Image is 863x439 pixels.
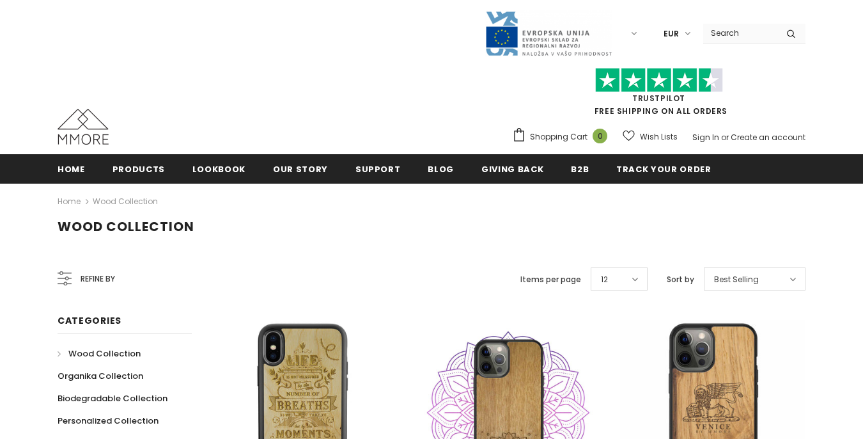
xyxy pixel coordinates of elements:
a: Track your order [616,154,711,183]
span: EUR [664,28,679,40]
a: Sign In [692,132,719,143]
a: support [355,154,401,183]
span: support [355,163,401,175]
span: Wish Lists [640,131,678,143]
a: Lookbook [192,154,245,183]
span: Track your order [616,163,711,175]
a: Javni Razpis [485,28,612,38]
span: Biodegradable Collection [58,392,167,404]
label: Items per page [520,273,581,286]
img: MMORE Cases [58,109,109,145]
a: Shopping Cart 0 [512,127,614,147]
a: Wish Lists [623,125,678,148]
a: Wood Collection [58,342,141,365]
span: Best Selling [714,273,759,286]
span: 0 [593,129,607,143]
span: Categories [58,314,121,327]
span: Organika Collection [58,370,143,382]
span: 12 [601,273,608,286]
a: Personalized Collection [58,410,159,432]
span: Products [113,163,165,175]
a: Home [58,154,85,183]
a: Blog [428,154,454,183]
span: Shopping Cart [530,131,587,143]
span: B2B [571,163,589,175]
a: Giving back [481,154,543,183]
span: FREE SHIPPING ON ALL ORDERS [512,74,805,116]
a: Organika Collection [58,365,143,387]
span: Wood Collection [58,218,194,235]
a: Our Story [273,154,328,183]
a: Home [58,194,81,209]
span: Our Story [273,163,328,175]
input: Search Site [703,24,777,42]
a: Wood Collection [93,196,158,207]
a: Products [113,154,165,183]
label: Sort by [667,273,694,286]
span: Personalized Collection [58,415,159,427]
span: Home [58,163,85,175]
span: or [721,132,729,143]
a: B2B [571,154,589,183]
span: Wood Collection [68,347,141,360]
span: Blog [428,163,454,175]
span: Giving back [481,163,543,175]
img: Javni Razpis [485,10,612,57]
span: Lookbook [192,163,245,175]
img: Trust Pilot Stars [595,68,723,93]
span: Refine by [81,272,115,286]
a: Trustpilot [632,93,685,104]
a: Create an account [731,132,805,143]
a: Biodegradable Collection [58,387,167,410]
